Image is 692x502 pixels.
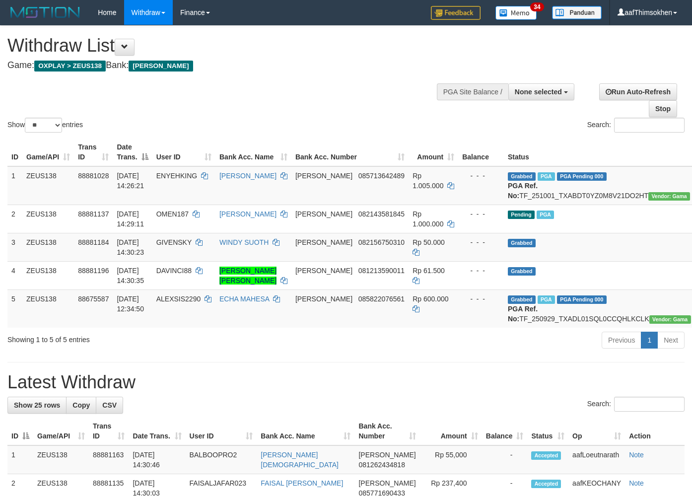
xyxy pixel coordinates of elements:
span: Marked by aafpengsreynich [538,295,555,304]
input: Search: [614,397,685,412]
a: CSV [96,397,123,414]
span: Grabbed [508,267,536,276]
span: Grabbed [508,172,536,181]
span: Grabbed [508,239,536,247]
span: DAVINCI88 [156,267,192,275]
a: 1 [641,332,658,349]
th: Trans ID: activate to sort column ascending [74,138,113,166]
th: User ID: activate to sort column ascending [152,138,215,166]
td: ZEUS138 [22,233,74,261]
h4: Game: Bank: [7,61,451,71]
span: OMEN187 [156,210,189,218]
a: Run Auto-Refresh [599,83,677,100]
span: OXPLAY > ZEUS138 [34,61,106,72]
span: 34 [530,2,544,11]
span: Rp 50.000 [413,238,445,246]
a: Next [657,332,685,349]
td: ZEUS138 [22,261,74,289]
td: 3 [7,233,22,261]
td: BALBOOPRO2 [186,445,257,474]
span: Copy 082156750310 to clipboard [358,238,405,246]
span: Show 25 rows [14,401,60,409]
span: 88881196 [78,267,109,275]
span: 88881137 [78,210,109,218]
a: Stop [649,100,677,117]
th: Amount: activate to sort column ascending [420,417,482,445]
a: Show 25 rows [7,397,67,414]
img: Button%20Memo.svg [495,6,537,20]
a: Note [629,479,644,487]
a: WINDY SUOTH [219,238,269,246]
span: [DATE] 14:29:11 [117,210,144,228]
td: 2 [7,205,22,233]
span: None selected [515,88,562,96]
td: 1 [7,445,33,474]
th: ID [7,138,22,166]
td: aafLoeutnarath [568,445,625,474]
label: Show entries [7,118,83,133]
a: [PERSON_NAME] [PERSON_NAME] [219,267,277,285]
div: - - - [462,266,500,276]
td: 1 [7,166,22,205]
a: FAISAL [PERSON_NAME] [261,479,343,487]
span: Copy 081262434818 to clipboard [358,461,405,469]
span: ENYEHKING [156,172,197,180]
th: Bank Acc. Number: activate to sort column ascending [291,138,409,166]
span: [PERSON_NAME] [295,267,352,275]
span: Pending [508,211,535,219]
th: Status: activate to sort column ascending [527,417,568,445]
span: Copy 085822076561 to clipboard [358,295,405,303]
h1: Withdraw List [7,36,451,56]
th: Action [625,417,685,445]
span: Vendor URL: https://trx31.1velocity.biz [649,315,691,324]
label: Search: [587,118,685,133]
a: ECHA MAHESA [219,295,269,303]
span: [DATE] 14:30:35 [117,267,144,285]
span: [DATE] 14:30:23 [117,238,144,256]
span: [PERSON_NAME] [358,451,415,459]
td: - [482,445,528,474]
b: PGA Ref. No: [508,182,538,200]
span: Accepted [531,451,561,460]
span: PGA Pending [557,172,607,181]
button: None selected [508,83,574,100]
th: Trans ID: activate to sort column ascending [89,417,129,445]
span: Grabbed [508,295,536,304]
input: Search: [614,118,685,133]
td: ZEUS138 [33,445,89,474]
span: Copy 081213590011 to clipboard [358,267,405,275]
td: [DATE] 14:30:46 [129,445,185,474]
td: ZEUS138 [22,289,74,328]
span: [PERSON_NAME] [295,238,352,246]
a: Copy [66,397,96,414]
th: Game/API: activate to sort column ascending [22,138,74,166]
img: panduan.png [552,6,602,19]
select: Showentries [25,118,62,133]
td: 5 [7,289,22,328]
span: Accepted [531,480,561,488]
span: CSV [102,401,117,409]
td: 88881163 [89,445,129,474]
a: Note [629,451,644,459]
div: PGA Site Balance / [437,83,508,100]
span: [PERSON_NAME] [295,295,352,303]
span: 88881028 [78,172,109,180]
b: PGA Ref. No: [508,305,538,323]
span: ALEXSIS2290 [156,295,201,303]
th: Date Trans.: activate to sort column ascending [129,417,185,445]
span: [PERSON_NAME] [358,479,415,487]
div: - - - [462,294,500,304]
span: Rp 1.000.000 [413,210,443,228]
span: Rp 1.005.000 [413,172,443,190]
th: ID: activate to sort column descending [7,417,33,445]
span: [PERSON_NAME] [295,210,352,218]
span: GIVENSKY [156,238,192,246]
a: [PERSON_NAME] [219,172,277,180]
th: Bank Acc. Number: activate to sort column ascending [354,417,419,445]
td: Rp 55,000 [420,445,482,474]
td: ZEUS138 [22,166,74,205]
div: - - - [462,209,500,219]
label: Search: [587,397,685,412]
th: Op: activate to sort column ascending [568,417,625,445]
span: 88881184 [78,238,109,246]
